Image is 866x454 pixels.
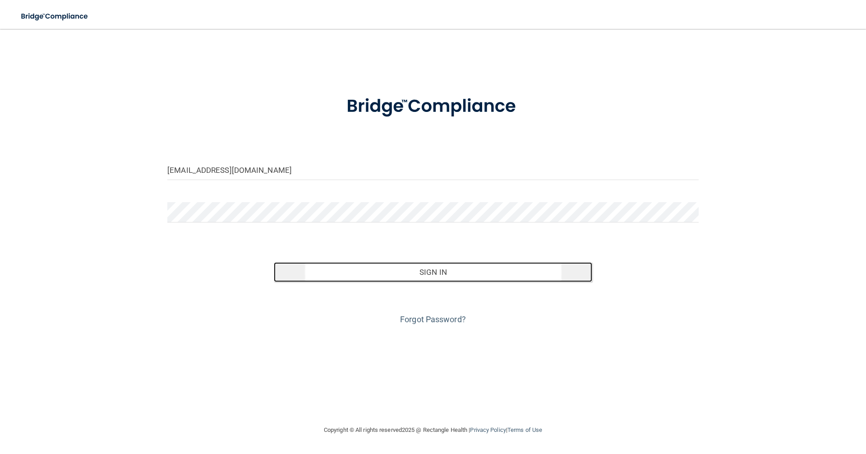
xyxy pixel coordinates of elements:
[274,262,593,282] button: Sign In
[328,83,538,130] img: bridge_compliance_login_screen.278c3ca4.svg
[470,426,506,433] a: Privacy Policy
[167,160,699,180] input: Email
[14,7,97,26] img: bridge_compliance_login_screen.278c3ca4.svg
[400,315,466,324] a: Forgot Password?
[268,416,598,445] div: Copyright © All rights reserved 2025 @ Rectangle Health | |
[507,426,542,433] a: Terms of Use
